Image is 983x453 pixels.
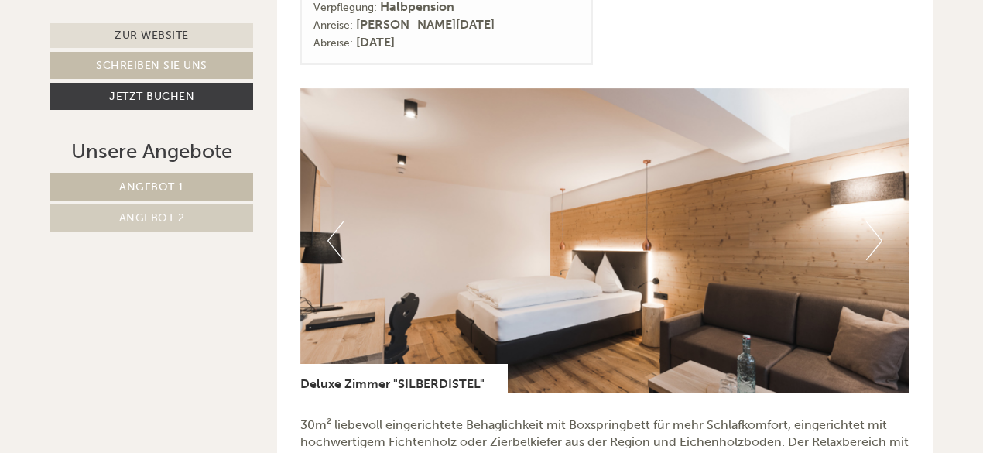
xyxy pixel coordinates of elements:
a: Zur Website [50,23,253,48]
small: 11:52 [23,75,259,86]
div: Deluxe Zimmer "SILBERDISTEL" [300,364,508,393]
b: [PERSON_NAME][DATE] [356,17,495,32]
a: Jetzt buchen [50,83,253,110]
img: image [300,88,910,393]
small: Anreise: [313,19,353,32]
div: Hotel [GEOGRAPHIC_DATA] [23,45,259,57]
div: Guten Tag, wie können wir Ihnen helfen? [12,42,267,89]
div: Unsere Angebote [50,137,253,166]
b: [DATE] [356,35,395,50]
small: Verpflegung: [313,1,377,14]
button: Senden [516,408,610,435]
span: Angebot 1 [119,180,184,194]
span: Angebot 2 [119,211,185,225]
a: Schreiben Sie uns [50,52,253,79]
div: Dienstag [266,12,344,38]
button: Next [866,221,882,260]
small: Abreise: [313,36,353,50]
button: Previous [327,221,344,260]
